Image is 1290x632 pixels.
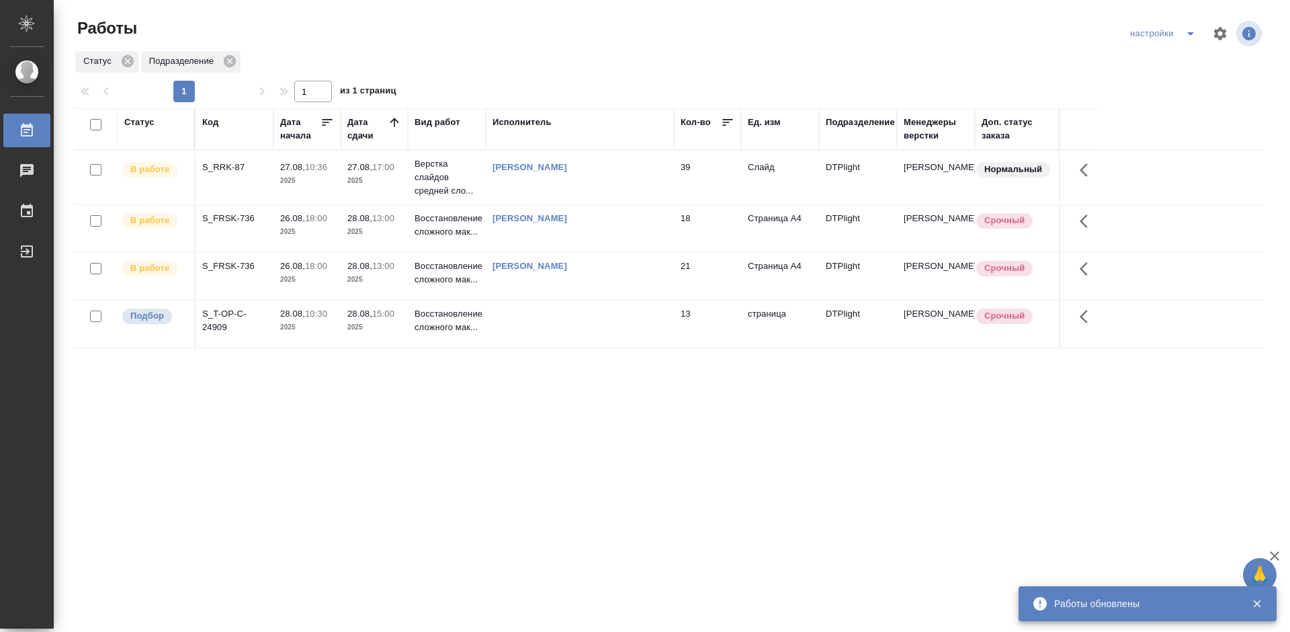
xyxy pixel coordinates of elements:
span: 🙏 [1248,561,1271,589]
p: 2025 [347,273,401,286]
p: Нормальный [984,163,1042,176]
p: 15:00 [372,309,394,319]
p: [PERSON_NAME] [904,260,968,273]
div: Кол-во [681,116,711,129]
p: [PERSON_NAME] [904,307,968,321]
p: 28.08, [347,309,372,319]
div: split button [1127,23,1204,44]
td: 18 [674,205,741,252]
p: [PERSON_NAME] [904,161,968,174]
div: Код [202,116,218,129]
p: 26.08, [280,261,305,271]
p: 27.08, [347,162,372,172]
span: Настроить таблицу [1204,17,1236,50]
button: 🙏 [1243,558,1277,592]
p: 10:36 [305,162,327,172]
div: Исполнитель выполняет работу [121,212,187,230]
div: Дата начала [280,116,320,143]
div: S_FRSK-736 [202,260,267,273]
div: Статус [75,51,138,73]
p: В работе [130,214,169,227]
p: Срочный [984,214,1025,227]
p: [PERSON_NAME] [904,212,968,225]
p: Восстановление сложного мак... [415,260,479,286]
div: Можно подбирать исполнителей [121,307,187,325]
div: Подразделение [141,51,241,73]
div: Статус [124,116,155,129]
p: 28.08, [280,309,305,319]
p: 2025 [280,321,334,334]
span: из 1 страниц [340,83,396,102]
p: Срочный [984,262,1025,275]
p: 2025 [347,225,401,239]
p: Подбор [130,309,164,323]
p: В работе [130,262,169,275]
div: S_FRSK-736 [202,212,267,225]
td: страница [741,301,819,348]
td: DTPlight [819,301,897,348]
div: Работы обновлены [1054,597,1232,610]
a: [PERSON_NAME] [492,261,567,271]
div: Менеджеры верстки [904,116,968,143]
td: DTPlight [819,253,897,300]
p: 2025 [347,321,401,334]
p: Подразделение [149,54,218,68]
button: Здесь прячутся важные кнопки [1072,301,1104,333]
div: Ед. изм [748,116,781,129]
td: Страница А4 [741,253,819,300]
button: Здесь прячутся важные кнопки [1072,154,1104,186]
div: Исполнитель выполняет работу [121,260,187,278]
div: Доп. статус заказа [982,116,1052,143]
div: Подразделение [826,116,895,129]
p: 2025 [347,174,401,188]
p: 26.08, [280,213,305,223]
div: Дата сдачи [347,116,388,143]
td: Страница А4 [741,205,819,252]
button: Здесь прячутся важные кнопки [1072,253,1104,285]
a: [PERSON_NAME] [492,213,567,223]
td: 13 [674,301,741,348]
p: 2025 [280,225,334,239]
p: Восстановление сложного мак... [415,307,479,334]
p: 17:00 [372,162,394,172]
td: 21 [674,253,741,300]
p: 13:00 [372,213,394,223]
div: Исполнитель выполняет работу [121,161,187,179]
div: Вид работ [415,116,460,129]
p: Восстановление сложного мак... [415,212,479,239]
p: Статус [83,54,116,68]
div: S_RRK-87 [202,161,267,174]
span: Посмотреть информацию [1236,21,1264,46]
div: S_T-OP-C-24909 [202,307,267,334]
p: 28.08, [347,213,372,223]
a: [PERSON_NAME] [492,162,567,172]
button: Закрыть [1243,598,1271,610]
td: DTPlight [819,205,897,252]
p: 18:00 [305,213,327,223]
p: 27.08, [280,162,305,172]
td: Слайд [741,154,819,201]
div: Исполнитель [492,116,552,129]
button: Здесь прячутся важные кнопки [1072,205,1104,237]
p: Верстка слайдов средней сло... [415,157,479,198]
p: 2025 [280,174,334,188]
p: 2025 [280,273,334,286]
p: 13:00 [372,261,394,271]
td: 39 [674,154,741,201]
p: Срочный [984,309,1025,323]
td: DTPlight [819,154,897,201]
span: Работы [74,17,137,39]
p: 18:00 [305,261,327,271]
p: 28.08, [347,261,372,271]
p: 10:30 [305,309,327,319]
p: В работе [130,163,169,176]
